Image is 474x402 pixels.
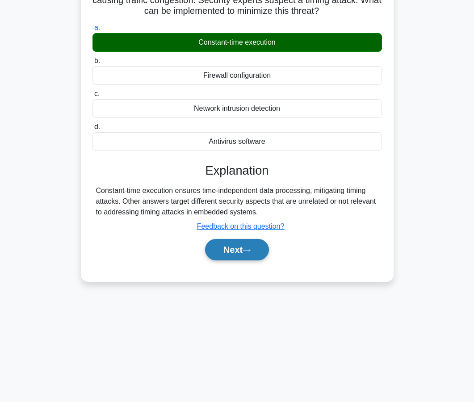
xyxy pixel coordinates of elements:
[92,99,382,118] div: Network intrusion detection
[94,57,100,64] span: b.
[205,239,269,260] button: Next
[197,222,285,230] a: Feedback on this question?
[92,66,382,85] div: Firewall configuration
[94,90,100,97] span: c.
[96,185,378,218] div: Constant-time execution ensures time-independent data processing, mitigating timing attacks. Othe...
[94,24,100,31] span: a.
[94,123,100,130] span: d.
[92,33,382,52] div: Constant-time execution
[92,132,382,151] div: Antivirus software
[98,163,377,178] h3: Explanation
